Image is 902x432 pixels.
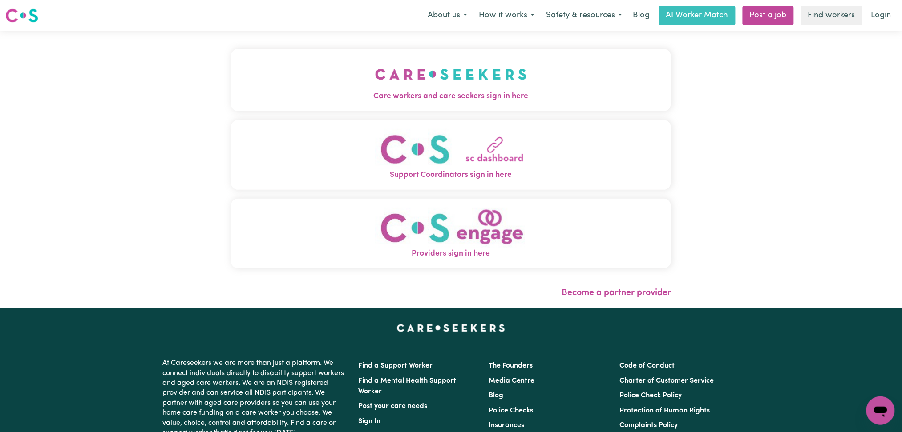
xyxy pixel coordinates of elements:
button: How it works [473,6,540,25]
button: Care workers and care seekers sign in here [231,49,671,111]
a: Insurances [489,422,525,429]
a: Sign In [359,418,381,425]
a: Careseekers home page [397,324,505,332]
a: Protection of Human Rights [619,407,710,414]
a: Become a partner provider [562,288,671,297]
span: Support Coordinators sign in here [231,169,671,181]
img: Careseekers logo [5,8,38,24]
span: Care workers and care seekers sign in here [231,91,671,102]
a: Police Checks [489,407,534,414]
a: Find a Mental Health Support Worker [359,377,457,395]
a: Police Check Policy [619,392,682,399]
a: Blog [628,6,655,25]
a: Blog [489,392,504,399]
a: Find a Support Worker [359,362,433,369]
a: Find workers [801,6,862,25]
button: Providers sign in here [231,199,671,268]
span: Providers sign in here [231,248,671,260]
a: Media Centre [489,377,535,384]
button: Safety & resources [540,6,628,25]
a: Careseekers logo [5,5,38,26]
button: About us [422,6,473,25]
a: Post your care needs [359,403,428,410]
a: Charter of Customer Service [619,377,714,384]
button: Support Coordinators sign in here [231,120,671,190]
a: AI Worker Match [659,6,736,25]
a: The Founders [489,362,533,369]
a: Login [866,6,897,25]
iframe: Button to launch messaging window [866,396,895,425]
a: Post a job [743,6,794,25]
a: Code of Conduct [619,362,675,369]
a: Complaints Policy [619,422,678,429]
